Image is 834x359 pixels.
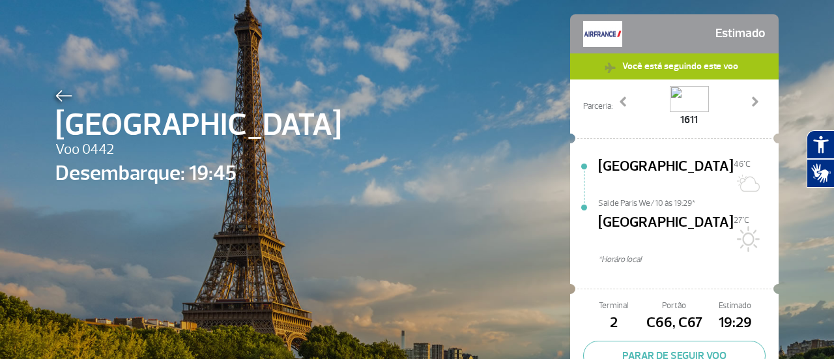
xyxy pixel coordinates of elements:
button: Abrir tradutor de língua de sinais. [807,159,834,188]
img: Sol [734,226,760,252]
span: Parceria: [583,100,612,113]
span: Terminal [583,300,644,312]
span: 1611 [670,112,709,128]
span: Desembarque: 19:45 [55,158,341,189]
button: Abrir recursos assistivos. [807,130,834,159]
span: 2 [583,312,644,334]
span: C66, C67 [644,312,704,334]
span: Estimado [705,300,766,312]
span: Você está seguindo este voo [616,53,745,78]
span: [GEOGRAPHIC_DATA] [598,156,734,197]
span: 19:29 [705,312,766,334]
span: [GEOGRAPHIC_DATA] [598,212,734,253]
span: Sai de Paris We/10 às 19:29* [598,197,779,207]
span: [GEOGRAPHIC_DATA] [55,102,341,149]
span: 27°C [734,215,749,225]
span: Estimado [715,21,766,47]
span: *Horáro local [598,253,779,266]
img: Sol com muitas nuvens [734,170,760,196]
div: Plugin de acessibilidade da Hand Talk. [807,130,834,188]
span: Portão [644,300,704,312]
span: Voo 0442 [55,139,341,161]
span: 46°C [734,159,751,169]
